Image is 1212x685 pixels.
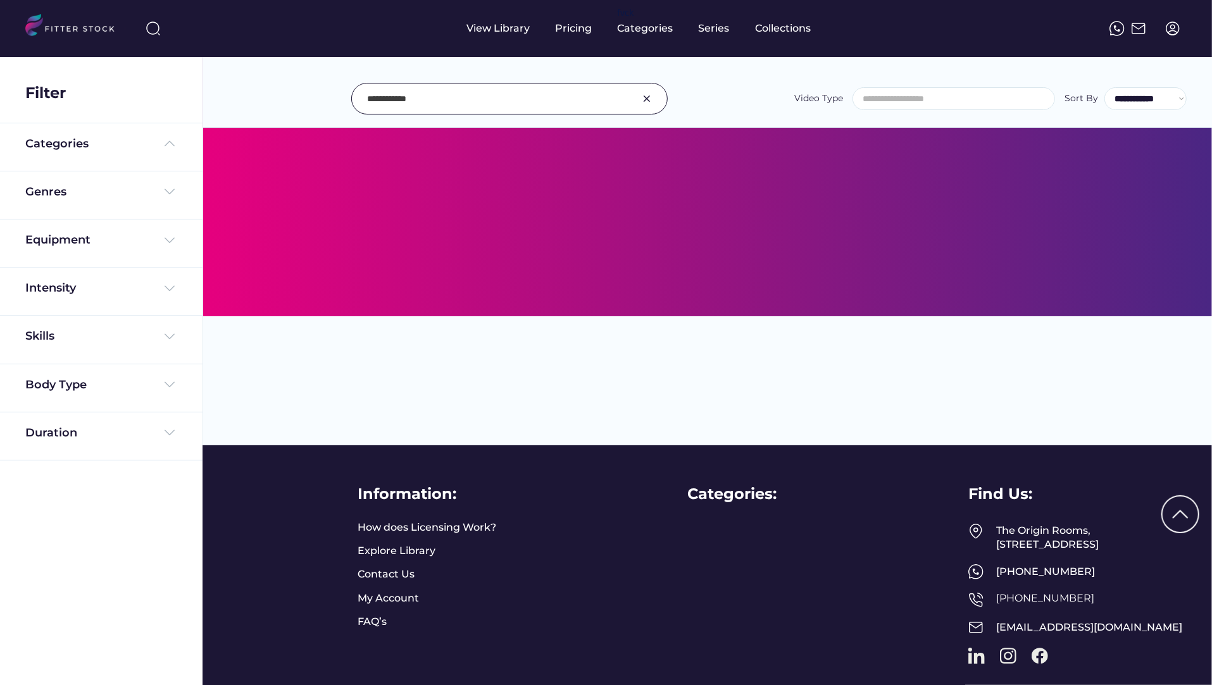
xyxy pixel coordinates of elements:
[162,233,177,248] img: Frame%20%284%29.svg
[146,21,161,36] img: search-normal%203.svg
[968,564,984,579] img: meteor-icons_whatsapp%20%281%29.svg
[25,14,125,40] img: LOGO.svg
[794,92,843,105] div: Video Type
[358,567,415,581] a: Contact Us
[968,592,984,607] img: Frame%2050.svg
[1131,21,1146,36] img: Frame%2051.svg
[1065,92,1098,105] div: Sort By
[358,521,496,534] a: How does Licensing Work?
[162,329,177,344] img: Frame%20%284%29.svg
[25,425,77,441] div: Duration
[162,425,177,440] img: Frame%20%284%29.svg
[162,377,177,392] img: Frame%20%284%29.svg
[162,184,177,199] img: Frame%20%284%29.svg
[358,544,435,558] a: Explore Library
[25,136,89,152] div: Categories
[618,6,634,19] div: fvck
[1109,21,1125,36] img: meteor-icons_whatsapp%20%281%29.svg
[467,22,530,35] div: View Library
[25,328,57,344] div: Skills
[556,22,592,35] div: Pricing
[25,232,91,248] div: Equipment
[25,82,66,104] div: Filter
[968,620,984,635] img: Frame%2051.svg
[756,22,811,35] div: Collections
[996,621,1182,633] a: [EMAIL_ADDRESS][DOMAIN_NAME]
[968,483,1032,505] div: Find Us:
[25,280,76,296] div: Intensity
[358,483,456,505] div: Information:
[358,615,389,629] a: FAQ’s
[618,22,673,35] div: Categories
[996,565,1187,579] div: [PHONE_NUMBER]
[25,184,66,200] div: Genres
[996,524,1187,552] div: The Origin Rooms, [STREET_ADDRESS]
[968,524,984,539] img: Frame%2049.svg
[688,483,777,505] div: Categories:
[699,22,730,35] div: Series
[162,281,177,296] img: Frame%20%284%29.svg
[1163,497,1198,532] img: Group%201000002322%20%281%29.svg
[162,136,177,151] img: Frame%20%285%29.svg
[996,592,1094,604] a: [PHONE_NUMBER]
[358,591,419,605] a: My Account
[639,91,654,106] img: Group%201000002326.svg
[25,377,87,393] div: Body Type
[1165,21,1180,36] img: profile-circle.svg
